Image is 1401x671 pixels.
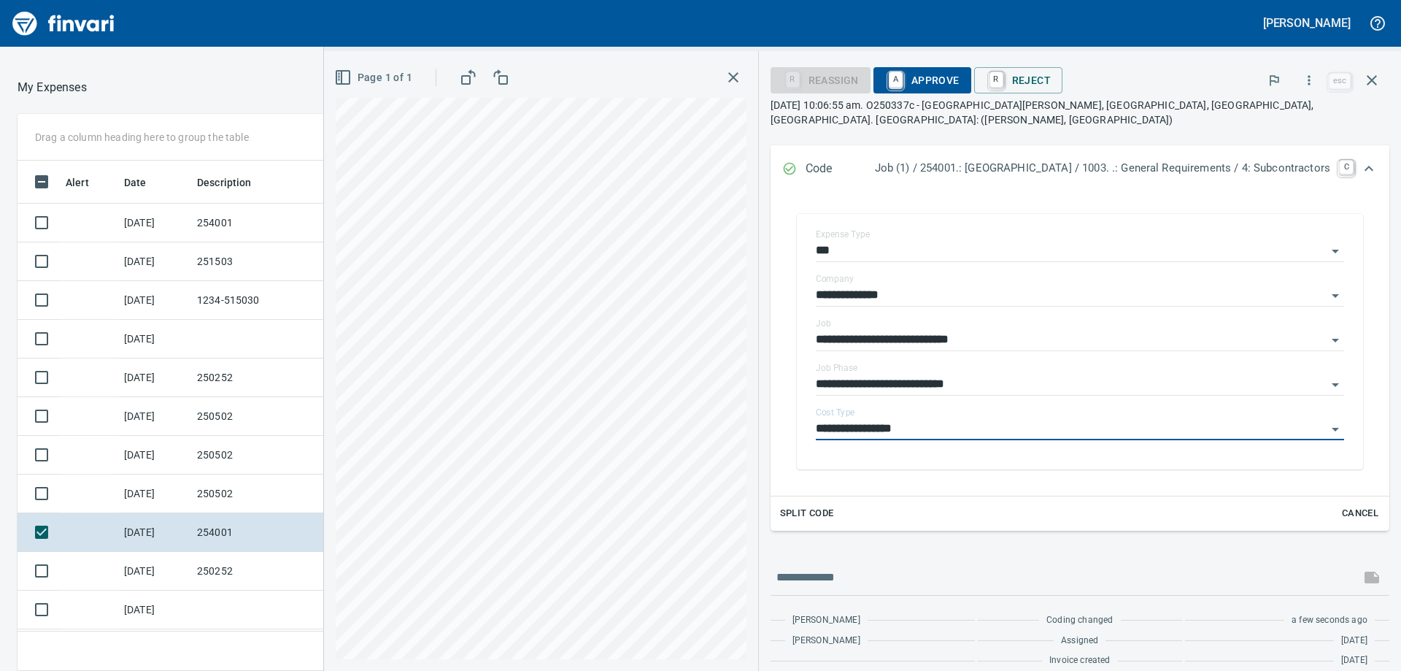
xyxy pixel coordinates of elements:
span: [DATE] [1341,634,1367,648]
button: Open [1325,419,1346,440]
td: [DATE] [118,552,191,591]
td: [DATE] [118,320,191,358]
div: Expand [771,145,1389,193]
span: Date [124,174,147,191]
button: Flag [1258,64,1290,96]
td: 254001 [191,513,323,552]
button: Cancel [1337,502,1383,525]
span: Approve [885,68,960,93]
span: [PERSON_NAME] [792,613,860,628]
span: a few seconds ago [1292,613,1367,628]
td: [DATE] [118,397,191,436]
td: 250502 [191,397,323,436]
label: Job [816,319,831,328]
button: Open [1325,375,1346,395]
span: Reject [986,68,1051,93]
span: Alert [66,174,89,191]
button: AApprove [873,67,971,93]
img: Finvari [9,6,118,41]
td: [DATE] [118,475,191,513]
label: Expense Type [816,230,870,239]
td: [DATE] [118,591,191,629]
p: [DATE] 10:06:55 am. O250337c - [GEOGRAPHIC_DATA][PERSON_NAME], [GEOGRAPHIC_DATA], [GEOGRAPHIC_DAT... [771,98,1389,127]
td: [DATE] [118,513,191,552]
button: [PERSON_NAME] [1259,12,1354,34]
span: Date [124,174,166,191]
label: Job Phase [816,364,857,372]
p: Drag a column heading here to group the table [35,130,249,145]
a: C [1339,160,1354,175]
button: RReject [974,67,1062,93]
label: Company [816,275,854,283]
td: 250502 [191,436,323,475]
span: Description [197,174,252,191]
p: Job (1) / 254001.: [GEOGRAPHIC_DATA] / 1003. .: General Requirements / 4: Subcontractors [875,160,1330,177]
span: Description [197,174,271,191]
span: Alert [66,174,108,191]
td: [DATE] [118,204,191,242]
button: Open [1325,330,1346,350]
div: Reassign [771,73,871,85]
button: More [1293,64,1325,96]
td: 1234-515030 [191,281,323,320]
td: 250502 [191,475,323,513]
td: 251503 [191,242,323,281]
a: R [989,72,1003,88]
h5: [PERSON_NAME] [1263,15,1351,31]
td: [DATE] [118,358,191,397]
button: Split Code [776,502,838,525]
button: Open [1325,285,1346,306]
td: 250252 [191,358,323,397]
span: Cancel [1340,505,1380,522]
button: Open [1325,241,1346,261]
span: Coding changed [1046,613,1113,628]
span: Invoice created [1049,653,1111,668]
span: Split Code [780,505,834,522]
td: [DATE] [118,281,191,320]
td: [DATE] [118,436,191,475]
span: Assigned [1061,634,1098,648]
a: A [889,72,903,88]
p: My Expenses [18,79,87,96]
span: Close invoice [1325,63,1389,98]
td: [DATE] [118,242,191,281]
span: This records your message into the invoice and notifies anyone mentioned [1354,560,1389,595]
nav: breadcrumb [18,79,87,96]
td: 254001 [191,204,323,242]
a: esc [1329,73,1351,89]
td: [DATE] [118,629,191,668]
span: [PERSON_NAME] [792,634,860,648]
label: Cost Type [816,408,855,417]
p: Code [806,160,875,179]
span: [DATE] [1341,653,1367,668]
span: Page 1 of 1 [337,69,412,87]
button: Page 1 of 1 [331,64,418,91]
div: Expand [771,193,1389,531]
td: 250252 [191,552,323,591]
